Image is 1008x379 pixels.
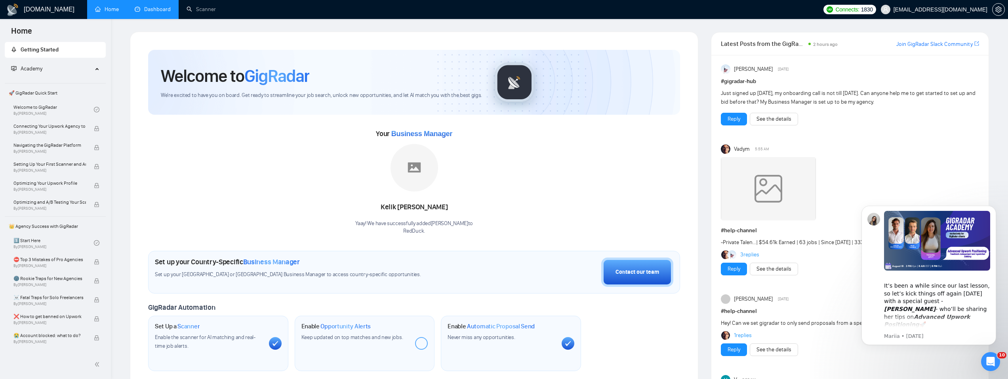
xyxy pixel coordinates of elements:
a: Join GigRadar Slack Community [896,40,973,49]
a: See the details [756,345,791,354]
a: setting [992,6,1005,13]
span: Optimizing Your Upwork Profile [13,179,86,187]
span: Academy [11,65,42,72]
button: See the details [750,113,798,125]
span: fund-projection-screen [11,66,17,71]
span: Business Manager [391,130,452,138]
a: Reply [728,345,740,354]
span: lock [94,164,99,169]
span: [DATE] [778,296,789,303]
img: Anisuzzaman Khan [728,250,736,259]
span: rocket [11,47,17,52]
a: searchScanner [187,6,216,13]
div: Yaay! We have successfully added [PERSON_NAME] to [355,220,473,235]
a: 3replies [740,251,759,259]
span: ❌ How to get banned on Upwork [13,313,86,320]
span: lock [94,316,99,322]
span: Latest Posts from the GigRadar Community [721,39,806,49]
span: By [PERSON_NAME] [13,320,86,325]
span: By [PERSON_NAME] [13,206,86,211]
span: By [PERSON_NAME] [13,263,86,268]
span: Optimizing and A/B Testing Your Scanner for Better Results [13,198,86,206]
a: See the details [756,265,791,273]
span: Just signed up [DATE], my onboarding call is not till [DATE]. Can anyone help me to get started t... [721,90,976,105]
img: logo [6,4,19,16]
img: placeholder.png [391,144,438,191]
span: 5:55 AM [755,146,769,153]
span: By [PERSON_NAME] [13,168,86,173]
button: Reply [721,113,747,125]
a: Welcome to GigRadarBy[PERSON_NAME] [13,101,94,118]
span: 🌚 Rookie Traps for New Agencies [13,275,86,282]
span: lock [94,335,99,341]
a: Reply [728,265,740,273]
span: By [PERSON_NAME] [13,187,86,192]
img: gigradar-logo.png [495,63,534,102]
img: Anisuzzaman Khan [721,64,730,74]
h1: Set up your Country-Specific [155,258,300,266]
span: Connects: [835,5,859,14]
span: check-circle [94,240,99,246]
span: Setting Up Your First Scanner and Auto-Bidder [13,160,86,168]
span: export [974,40,979,47]
span: lock [94,145,99,150]
span: 2 hours ago [813,42,838,47]
span: By [PERSON_NAME] [13,282,86,287]
span: Hey! Can we set gigradar to only send proposals from a specialised profile? thanks [721,320,917,326]
a: export [974,40,979,47]
div: Contact our team [615,268,659,277]
span: Navigating the GigRadar Platform [13,141,86,149]
span: Enable the scanner for AI matching and real-time job alerts. [155,334,255,349]
p: RedDuck . [355,227,473,235]
span: check-circle [94,107,99,112]
span: lock [94,259,99,265]
a: homeHome [95,6,119,13]
span: By [PERSON_NAME] [13,301,86,306]
span: Getting Started [21,46,59,53]
span: lock [94,126,99,131]
span: Never miss any opportunities. [448,334,515,341]
span: lock [94,297,99,303]
span: By [PERSON_NAME] [13,130,86,135]
span: 10 [997,352,1006,358]
h1: # help-channel [721,307,979,316]
a: Reply [728,115,740,123]
span: 🚀 GigRadar Quick Start [6,85,105,101]
h1: Welcome to [161,65,309,87]
button: Reply [721,263,747,275]
span: Set up your [GEOGRAPHIC_DATA] or [GEOGRAPHIC_DATA] Business Manager to access country-specific op... [155,271,466,279]
span: user [883,7,888,12]
img: Vadym [721,144,730,154]
button: setting [992,3,1005,16]
iframe: Intercom notifications message [850,194,1008,358]
a: Private Talen... [723,239,756,246]
div: Kelik [PERSON_NAME] [355,201,473,214]
span: 😭 Account blocked: what to do? [13,332,86,339]
button: Contact our team [601,258,673,287]
h1: # help-channel [721,226,979,235]
span: Business Manager [243,258,300,266]
a: See the details [756,115,791,123]
span: Opportunity Alerts [320,322,371,330]
span: GigRadar [244,65,309,87]
span: [PERSON_NAME] [734,65,773,74]
h1: # gigradar-hub [721,77,979,86]
span: lock [94,202,99,207]
span: Scanner [177,322,200,330]
iframe: Intercom live chat [981,352,1000,371]
span: double-left [94,360,102,368]
span: 1830 [861,5,873,14]
span: [DATE] [778,66,789,73]
button: See the details [750,343,798,356]
span: 👑 Agency Success with GigRadar [6,218,105,234]
span: - | $54.61k Earned | 63 jobs | Since [DATE] | 33XP [721,239,867,246]
a: 1replies [734,332,752,339]
span: Keep updated on top matches and new jobs. [301,334,403,341]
